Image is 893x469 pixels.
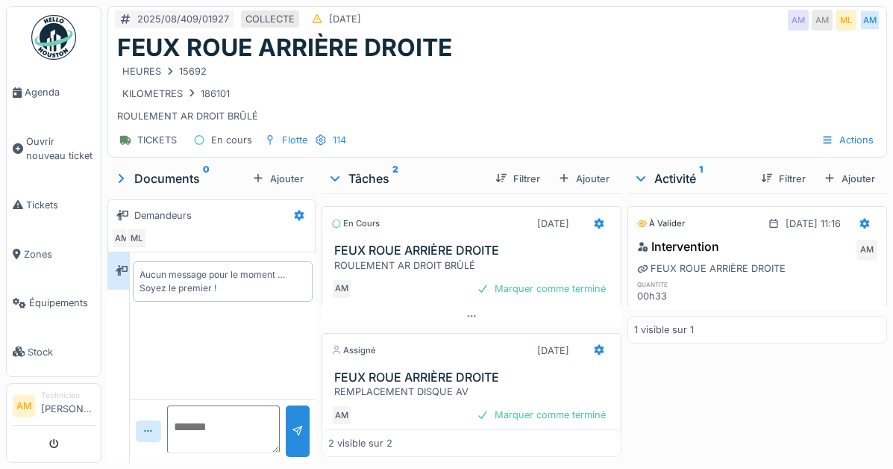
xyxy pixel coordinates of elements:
div: ML [126,228,147,249]
div: FEUX ROUE ARRIÈRE DROITE [637,261,786,276]
div: Ajouter [552,169,615,189]
div: AM [859,10,880,31]
span: Zones [24,247,95,261]
div: 1 visible sur 1 [634,323,694,337]
div: À valider [637,217,685,230]
div: Technicien [41,390,95,401]
div: [DATE] 11:16 [786,217,841,231]
div: ROULEMENT AR DROIT BRÛLÉ [117,62,877,123]
div: Filtrer [755,169,812,189]
div: Tâches [328,170,483,187]
div: Ajouter [246,169,310,189]
div: Aucun message pour le moment … Soyez le premier ! [140,268,306,295]
sup: 2 [392,170,398,187]
div: COLLECTE [245,12,295,26]
div: 2025/08/409/01927 [137,12,229,26]
div: Demandeurs [134,208,192,223]
div: [DATE] [537,344,569,358]
span: Équipements [29,296,95,310]
div: AM [331,279,352,299]
a: Équipements [7,279,101,328]
div: Actions [815,129,880,151]
div: Filtrer [489,169,546,189]
div: Assigné [331,344,376,357]
sup: 0 [203,170,210,187]
a: Agenda [7,68,101,117]
div: Intervention [637,237,719,255]
div: Flotte [282,133,307,147]
div: Activité [633,170,749,187]
span: Ouvrir nouveau ticket [26,134,95,163]
div: AM [788,10,809,31]
div: Documents [113,170,246,187]
div: 00h33 [637,289,714,303]
div: AM [111,228,132,249]
div: En cours [211,133,252,147]
div: HEURES 15692 [122,64,207,78]
div: [DATE] [537,217,569,231]
span: Agenda [25,85,95,99]
li: [PERSON_NAME] [41,390,95,422]
sup: 1 [699,170,703,187]
li: AM [13,395,35,417]
div: Marquer comme terminé [471,405,612,425]
div: KILOMETRES 186101 [122,87,230,101]
div: AM [856,240,877,261]
span: Stock [28,345,95,359]
span: Tickets [26,198,95,212]
img: Badge_color-CXgf-gQk.svg [31,15,76,60]
div: [DATE] [329,12,361,26]
div: AM [812,10,833,31]
a: Tickets [7,181,101,230]
div: AM [331,405,352,426]
div: 2 visible sur 2 [328,436,392,450]
div: En cours [331,217,380,230]
div: TICKETS [137,133,177,147]
div: ROULEMENT AR DROIT BRÛLÉ [334,258,615,273]
h3: FEUX ROUE ARRIÈRE DROITE [334,243,615,258]
div: ML [836,10,856,31]
h1: FEUX ROUE ARRIÈRE DROITE [117,34,452,62]
div: Ajouter [818,169,881,189]
h6: quantité [637,279,714,289]
div: Marquer comme terminé [471,279,612,299]
div: REMPLACEMENT DISQUE AV [334,385,615,399]
a: Stock [7,328,101,377]
div: 114 [333,133,346,147]
h3: FEUX ROUE ARRIÈRE DROITE [334,370,615,385]
a: AM Technicien[PERSON_NAME] [13,390,95,426]
a: Zones [7,229,101,279]
a: Ouvrir nouveau ticket [7,117,101,181]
